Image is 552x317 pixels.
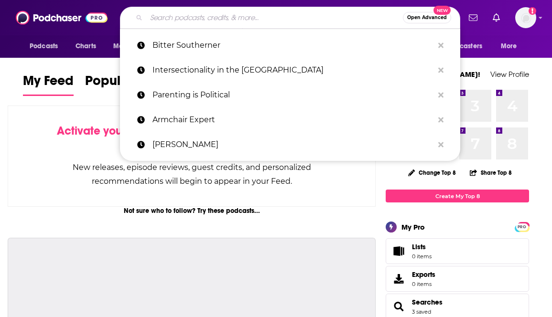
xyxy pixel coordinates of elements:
a: Searches [412,298,443,306]
a: Show notifications dropdown [489,10,504,26]
a: PRO [516,223,528,230]
span: My Feed [23,73,74,95]
a: Create My Top 8 [386,190,529,202]
a: Lists [386,238,529,264]
span: Exports [389,272,408,285]
a: Bitter Southerner [120,33,460,58]
span: Podcasts [30,40,58,53]
p: Armchair Expert [152,107,433,132]
p: Bitter Southerner [152,33,433,58]
button: Show profile menu [515,7,536,28]
button: open menu [23,37,70,55]
img: Podchaser - Follow, Share and Rate Podcasts [16,9,108,27]
span: Charts [76,40,96,53]
input: Search podcasts, credits, & more... [146,10,403,25]
button: Change Top 8 [402,167,462,179]
a: View Profile [490,70,529,79]
a: Armchair Expert [120,107,460,132]
span: Open Advanced [407,15,447,20]
span: Activate your Feed [57,124,155,138]
button: open menu [430,37,496,55]
a: [PERSON_NAME] [120,132,460,157]
span: New [433,6,451,15]
button: Share Top 8 [469,163,512,182]
img: User Profile [515,7,536,28]
a: Exports [386,266,529,292]
a: My Feed [23,73,74,96]
div: New releases, episode reviews, guest credits, and personalized recommendations will begin to appe... [56,160,327,188]
p: Dax Shepherd [152,132,433,157]
svg: Add a profile image [529,7,536,15]
span: More [501,40,517,53]
div: My Pro [401,222,425,232]
span: PRO [516,223,528,231]
div: Search podcasts, credits, & more... [120,7,460,29]
p: Intersectionality in the American South [152,58,433,83]
span: Lists [389,244,408,258]
span: Lists [412,243,432,251]
span: Lists [412,243,426,251]
p: Parenting is Political [152,83,433,107]
span: Exports [412,270,435,279]
span: Monitoring [113,40,147,53]
a: Parenting is Political [120,83,460,107]
span: 0 items [412,253,432,260]
button: open menu [107,37,160,55]
a: Show notifications dropdown [465,10,481,26]
div: by following Podcasts, Creators, Lists, and other Users! [56,124,327,152]
span: 0 items [412,281,435,287]
span: Popular Feed [85,73,166,95]
span: Logged in as dw2216 [515,7,536,28]
a: Searches [389,300,408,313]
a: Charts [69,37,102,55]
button: Open AdvancedNew [403,12,451,23]
button: open menu [494,37,529,55]
a: Popular Feed [85,73,166,96]
a: Intersectionality in the [GEOGRAPHIC_DATA] [120,58,460,83]
a: 3 saved [412,308,431,315]
div: Not sure who to follow? Try these podcasts... [8,207,376,215]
